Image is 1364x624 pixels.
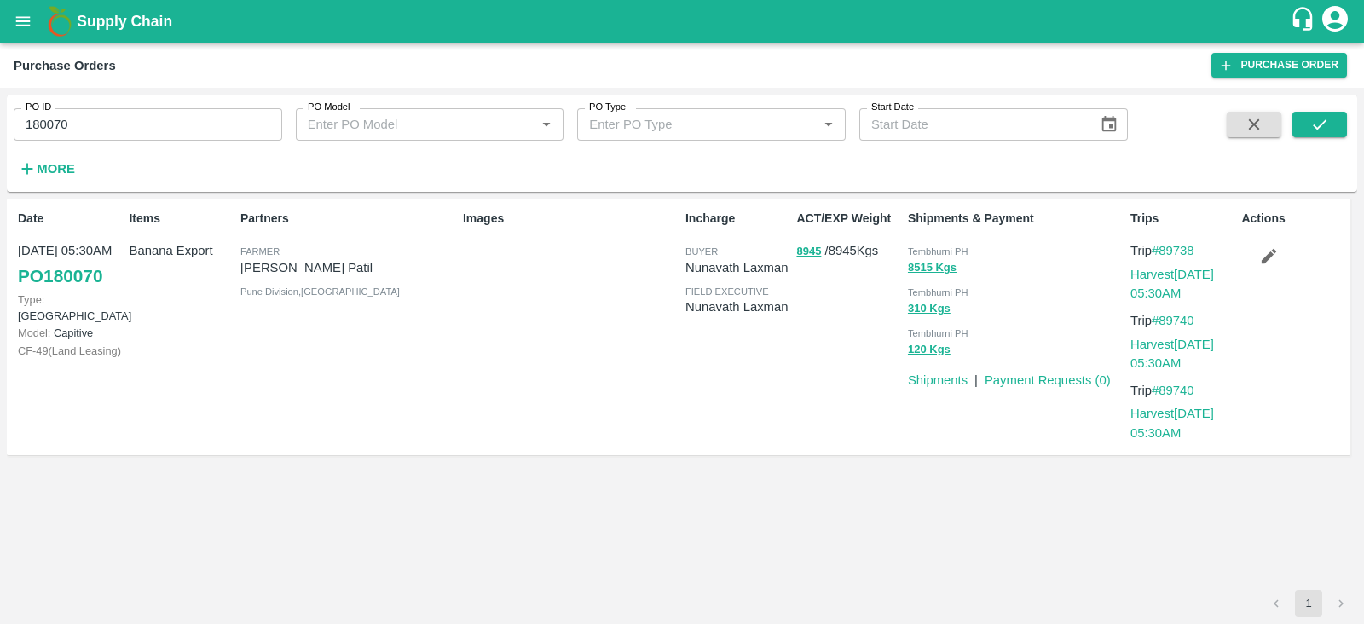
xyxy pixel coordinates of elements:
[18,344,121,357] a: CF-49(Land Leasing)
[18,344,121,357] span: CF- 49 ( Land Leasing )
[589,101,626,114] label: PO Type
[1241,210,1345,228] p: Actions
[968,364,978,390] div: |
[18,293,44,306] span: Type:
[796,210,900,228] p: ACT/EXP Weight
[818,113,840,136] button: Open
[43,4,77,38] img: logo
[3,2,43,41] button: open drawer
[26,101,51,114] label: PO ID
[1093,108,1125,141] button: Choose date
[685,210,789,228] p: Incharge
[685,258,789,277] p: Nunavath Laxman
[463,210,679,228] p: Images
[240,258,456,277] p: [PERSON_NAME] Patil
[1130,210,1234,228] p: Trips
[908,246,968,257] span: Tembhurni PH
[129,210,233,228] p: Items
[1152,314,1194,327] a: #89740
[908,287,968,298] span: Tembhurni PH
[685,246,718,257] span: buyer
[77,9,1290,33] a: Supply Chain
[685,286,769,297] span: field executive
[1211,53,1347,78] a: Purchase Order
[908,340,951,360] button: 120 Kgs
[18,210,122,228] p: Date
[18,261,102,292] a: PO180070
[240,246,280,257] span: Farmer
[14,154,79,183] button: More
[1130,381,1234,400] p: Trip
[14,55,116,77] div: Purchase Orders
[14,108,282,141] input: Enter PO ID
[77,13,172,30] b: Supply Chain
[871,101,914,114] label: Start Date
[1152,244,1194,257] a: #89738
[1130,268,1214,300] a: Harvest[DATE] 05:30AM
[985,373,1111,387] a: Payment Requests (0)
[1260,590,1357,617] nav: pagination navigation
[240,210,456,228] p: Partners
[859,108,1086,141] input: Start Date
[796,241,900,261] p: / 8945 Kgs
[1295,590,1322,617] button: page 1
[908,328,968,338] span: Tembhurni PH
[796,242,821,262] button: 8945
[1320,3,1350,39] div: account of current user
[1130,407,1214,439] a: Harvest[DATE] 05:30AM
[18,325,122,341] p: Capitive
[129,241,233,260] p: Banana Export
[908,210,1124,228] p: Shipments & Payment
[308,101,350,114] label: PO Model
[685,298,789,316] p: Nunavath Laxman
[18,292,122,324] p: [GEOGRAPHIC_DATA]
[18,241,122,260] p: [DATE] 05:30AM
[18,326,50,339] span: Model:
[535,113,558,136] button: Open
[582,113,790,136] input: Enter PO Type
[1152,384,1194,397] a: #89740
[1130,241,1234,260] p: Trip
[1290,6,1320,37] div: customer-support
[37,162,75,176] strong: More
[240,286,400,297] span: Pune Division , [GEOGRAPHIC_DATA]
[1130,338,1214,370] a: Harvest[DATE] 05:30AM
[1130,311,1234,330] p: Trip
[908,299,951,319] button: 310 Kgs
[908,258,957,278] button: 8515 Kgs
[908,373,968,387] a: Shipments
[301,113,509,136] input: Enter PO Model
